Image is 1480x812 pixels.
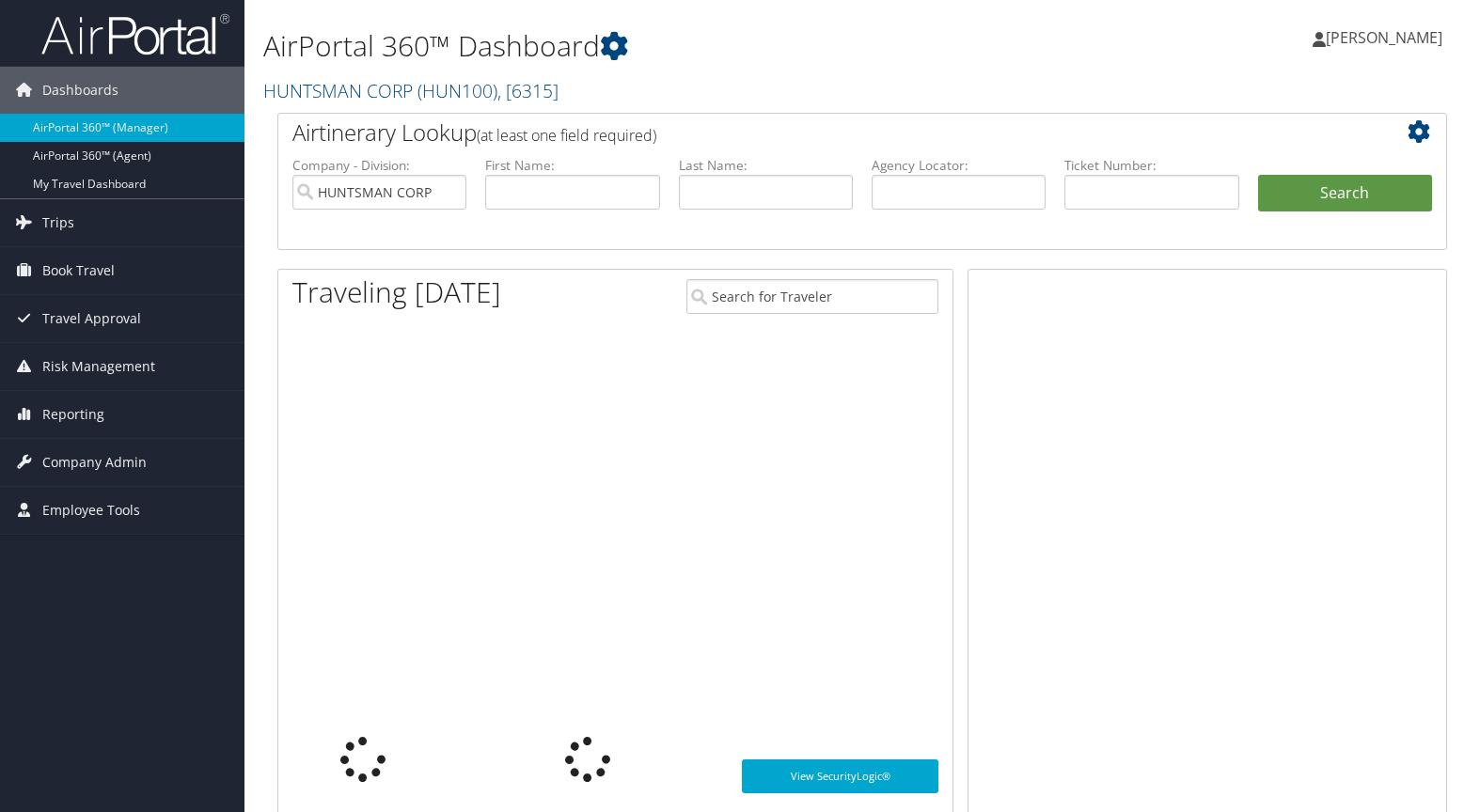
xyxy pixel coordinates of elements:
span: Travel Approval [42,295,141,342]
label: Ticket Number: [1064,156,1238,175]
h1: AirPortal 360™ Dashboard [263,26,1062,66]
span: Reporting [42,391,104,438]
span: Dashboards [42,67,118,114]
span: Employee Tools [42,487,140,534]
a: HUNTSMAN CORP [263,78,559,103]
span: (at least one field required) [477,125,656,146]
h1: Traveling [DATE] [292,273,501,312]
span: Risk Management [42,343,155,390]
span: [PERSON_NAME] [1326,27,1442,48]
span: , [ 6315 ] [497,78,559,103]
span: Company Admin [42,439,147,486]
label: First Name: [485,156,659,175]
input: Search for Traveler [686,279,939,314]
button: Search [1258,175,1432,212]
span: Book Travel [42,247,115,294]
label: Last Name: [679,156,853,175]
span: ( HUN100 ) [417,78,497,103]
a: [PERSON_NAME] [1313,9,1461,66]
label: Agency Locator: [872,156,1046,175]
label: Company - Division: [292,156,466,175]
h2: Airtinerary Lookup [292,117,1335,148]
a: View SecurityLogic® [742,759,938,793]
span: Trips [42,199,74,246]
img: airportal-logo.png [41,12,229,56]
